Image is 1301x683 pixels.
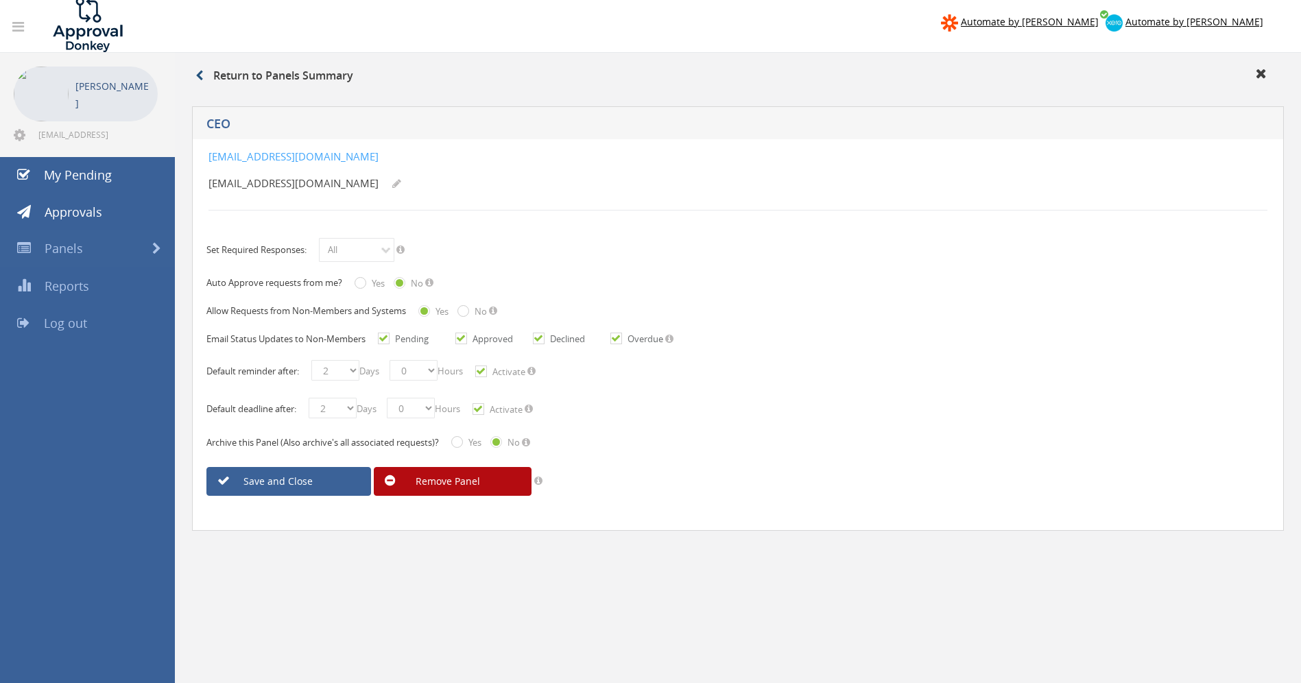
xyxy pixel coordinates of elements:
label: No [504,436,520,450]
span: Archive this Panel (Also archive's all associated requests)? [206,436,439,448]
h5: CEO [206,117,953,134]
h4: [EMAIL_ADDRESS][DOMAIN_NAME] [208,178,1091,189]
span: Automate by [PERSON_NAME] [1125,15,1263,28]
p: Default deadline after: [206,403,296,416]
label: Activate [489,366,525,379]
label: Pending [392,333,429,346]
p: Set Required Responses: [206,243,307,256]
a: Save and Close [206,467,371,496]
p: Default reminder after: [206,365,299,378]
span: Days Hours [311,365,463,377]
span: Panels [45,240,83,256]
span: Log out [44,315,87,331]
span: Approvals [45,204,102,220]
a: [EMAIL_ADDRESS][DOMAIN_NAME] [208,149,379,163]
label: Activate [486,403,523,417]
span: Auto Approve requests from me? [206,276,342,289]
label: Overdue [624,333,663,346]
label: Yes [432,305,449,319]
img: xero-logo.png [1106,14,1123,32]
a: Remove Panel [374,467,532,496]
span: [EMAIL_ADDRESS][DOMAIN_NAME] [38,129,155,140]
label: Yes [368,277,385,291]
span: Email Status Updates to Non-Members [206,333,366,345]
label: No [471,305,487,319]
span: Reports [45,278,89,294]
h3: Return to Panels Summary [195,70,353,82]
span: Days Hours [309,403,460,415]
span: Allow Requests from Non-Members and Systems [206,304,406,317]
p: [PERSON_NAME] [75,77,151,112]
span: My Pending [44,167,112,183]
label: No [407,277,423,291]
img: zapier-logomark.png [941,14,958,32]
label: Approved [469,333,513,346]
span: Automate by [PERSON_NAME] [961,15,1099,28]
label: Declined [547,333,585,346]
label: Yes [465,436,481,450]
